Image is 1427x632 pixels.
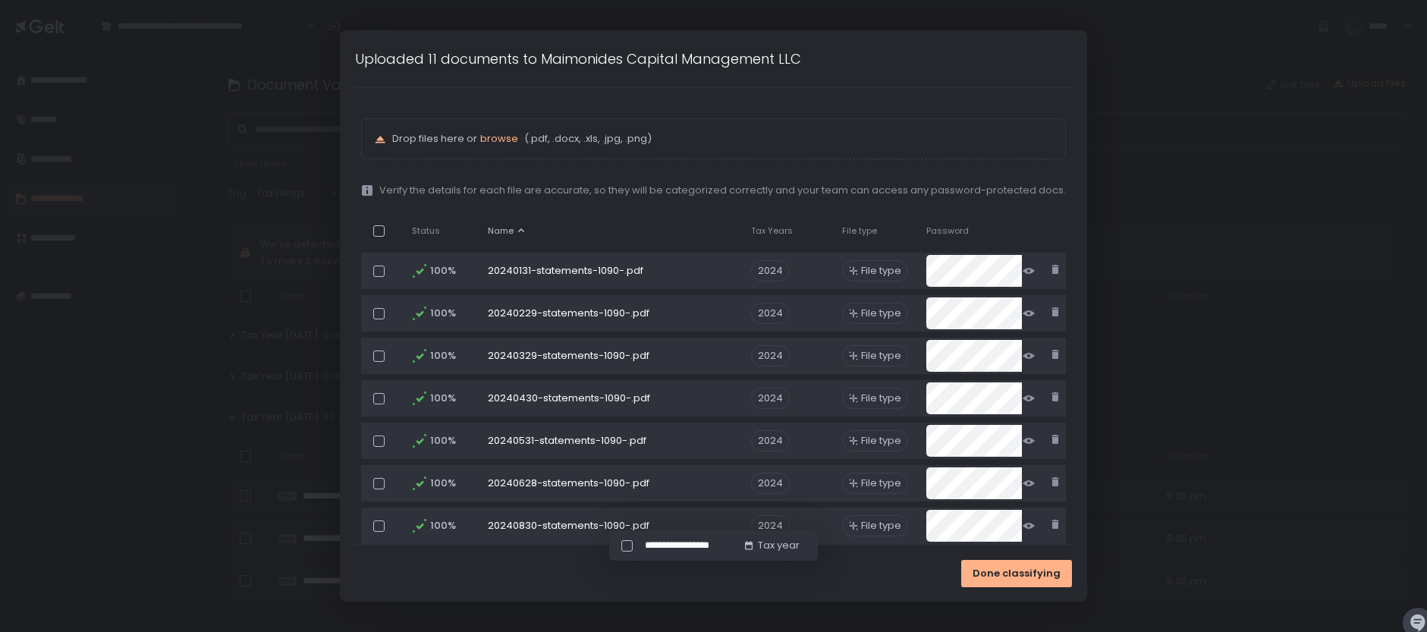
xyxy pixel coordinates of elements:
span: Password [926,225,969,237]
a: 20240329-statements-1090-.pdf [488,349,649,363]
span: File type [861,307,901,320]
button: Tax year [743,539,800,552]
span: File type [842,225,877,237]
a: 20240430-statements-1090-.pdf [488,391,650,405]
span: 2024 [751,388,790,409]
span: 2024 [751,303,790,324]
a: 20240830-statements-1090-.pdf [488,519,649,533]
h1: Uploaded 11 documents to Maimonides Capital Management LLC [355,49,801,69]
span: 2024 [751,430,790,451]
p: Drop files here or [392,132,1053,146]
span: 100% [430,519,454,533]
span: 2024 [751,260,790,281]
span: 100% [430,434,454,448]
button: Done classifying [961,560,1072,587]
span: 100% [430,391,454,405]
span: 2024 [751,345,790,366]
a: 20240229-statements-1090-.pdf [488,307,649,320]
span: 100% [430,476,454,490]
span: browse [480,131,518,146]
button: browse [480,132,518,146]
span: (.pdf, .docx, .xls, .jpg, .png) [521,132,652,146]
span: 2024 [751,515,790,536]
span: File type [861,519,901,533]
span: 100% [430,264,454,278]
a: 20240628-statements-1090-.pdf [488,476,649,490]
span: 100% [430,349,454,363]
span: Status [412,225,440,237]
span: Name [488,225,514,237]
span: 100% [430,307,454,320]
span: File type [861,391,901,405]
a: 20240531-statements-1090-.pdf [488,434,646,448]
span: File type [861,349,901,363]
span: Tax Years [751,225,793,237]
span: Verify the details for each file are accurate, so they will be categorized correctly and your tea... [379,184,1066,197]
span: File type [861,476,901,490]
span: 2024 [751,473,790,494]
span: File type [861,434,901,448]
a: 20240131-statements-1090-.pdf [488,264,643,278]
span: File type [861,264,901,278]
span: Done classifying [973,567,1061,580]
